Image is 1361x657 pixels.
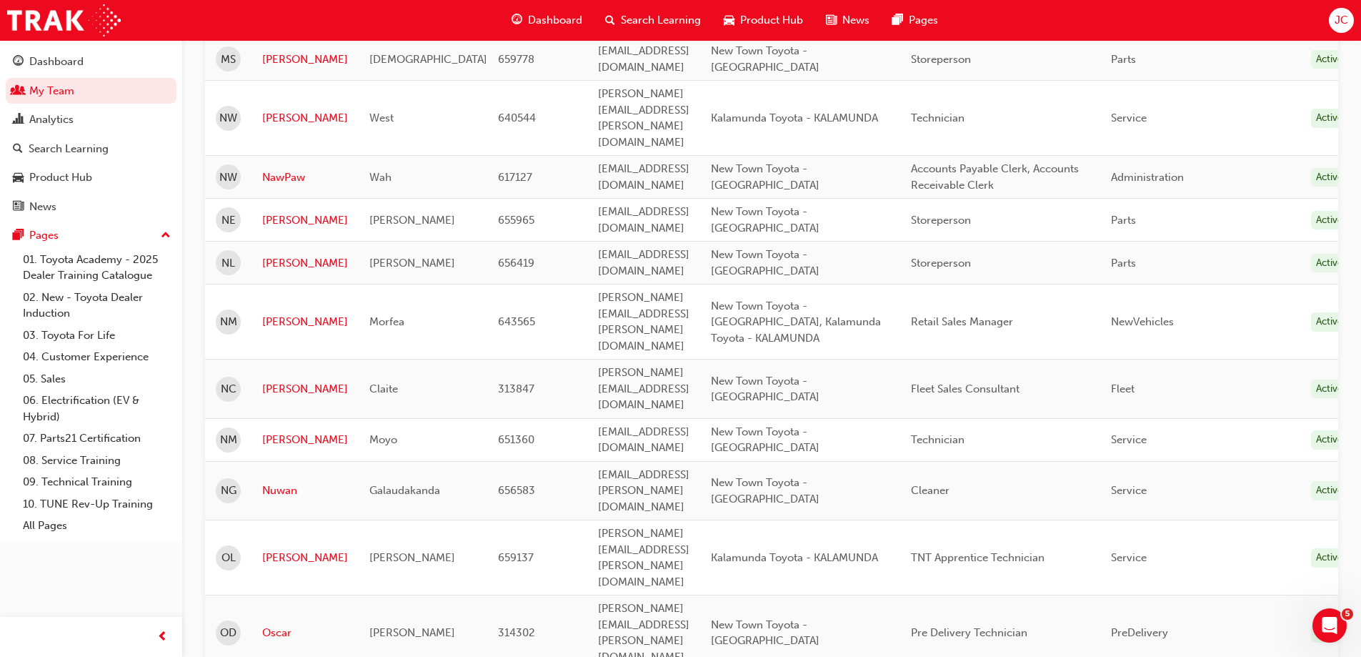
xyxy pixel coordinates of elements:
a: 03. Toyota For Life [17,325,176,347]
span: news-icon [13,201,24,214]
a: 07. Parts21 Certification [17,428,176,450]
span: NM [220,314,237,330]
span: 659137 [498,551,534,564]
span: [PERSON_NAME][EMAIL_ADDRESS][PERSON_NAME][DOMAIN_NAME] [598,527,689,588]
span: [EMAIL_ADDRESS][DOMAIN_NAME] [598,425,689,455]
span: Retail Sales Manager [911,315,1013,328]
span: PreDelivery [1111,626,1168,639]
div: Analytics [29,112,74,128]
span: NE [221,212,236,229]
span: Service [1111,433,1147,446]
a: guage-iconDashboard [500,6,594,35]
a: [PERSON_NAME] [262,110,348,127]
a: NawPaw [262,169,348,186]
a: 04. Customer Experience [17,346,176,368]
span: 643565 [498,315,535,328]
span: Cleaner [911,484,949,497]
div: Active [1311,254,1348,273]
span: 659778 [498,53,534,66]
span: OL [221,550,236,566]
a: 01. Toyota Academy - 2025 Dealer Training Catalogue [17,249,176,287]
span: Claite [369,382,398,395]
span: up-icon [161,227,171,245]
span: [EMAIL_ADDRESS][DOMAIN_NAME] [598,248,689,277]
span: Technician [911,112,964,124]
span: search-icon [13,143,23,156]
span: Dashboard [528,12,582,29]
a: News [6,194,176,220]
span: Accounts Payable Clerk, Accounts Receivable Clerk [911,162,1079,192]
span: Technician [911,433,964,446]
div: Product Hub [29,169,92,186]
a: Product Hub [6,164,176,191]
span: Parts [1111,214,1136,227]
span: [PERSON_NAME][EMAIL_ADDRESS][DOMAIN_NAME] [598,366,689,411]
button: Pages [6,222,176,249]
span: [PERSON_NAME] [369,214,455,227]
div: Active [1311,380,1348,399]
span: New Town Toyota - [GEOGRAPHIC_DATA] [711,162,819,192]
span: Storeperson [911,214,971,227]
span: Service [1111,551,1147,564]
a: Nuwan [262,483,348,499]
span: Search Learning [621,12,701,29]
span: NL [221,255,235,272]
span: OD [220,625,236,641]
span: New Town Toyota - [GEOGRAPHIC_DATA], Kalamunda Toyota - KALAMUNDA [711,300,881,345]
span: news-icon [826,11,837,29]
span: West [369,112,394,124]
a: 10. TUNE Rev-Up Training [17,493,176,515]
span: people-icon [13,85,24,98]
span: 656583 [498,484,535,497]
a: 02. New - Toyota Dealer Induction [17,287,176,325]
a: 08. Service Training [17,450,176,472]
span: [EMAIL_ADDRESS][PERSON_NAME][DOMAIN_NAME] [598,468,689,513]
div: Active [1311,211,1348,230]
div: Active [1311,548,1348,568]
div: Dashboard [29,54,84,70]
span: Parts [1111,257,1136,270]
div: Search Learning [29,141,109,157]
span: [DEMOGRAPHIC_DATA] [369,53,487,66]
a: 09. Technical Training [17,471,176,493]
span: 314302 [498,626,535,639]
div: Active [1311,312,1348,332]
span: 656419 [498,257,534,270]
span: New Town Toyota - [GEOGRAPHIC_DATA] [711,476,819,505]
span: [EMAIL_ADDRESS][DOMAIN_NAME] [598,205,689,234]
span: NC [221,381,236,397]
div: Active [1311,430,1348,450]
div: Active [1311,50,1348,69]
a: Search Learning [6,136,176,162]
a: search-iconSearch Learning [594,6,712,35]
span: News [842,12,869,29]
span: Pages [909,12,938,29]
span: NewVehicles [1111,315,1174,328]
a: news-iconNews [814,6,881,35]
span: Storeperson [911,53,971,66]
span: MS [221,51,236,68]
span: Wah [369,171,392,184]
a: My Team [6,78,176,104]
span: New Town Toyota - [GEOGRAPHIC_DATA] [711,375,819,404]
iframe: Intercom live chat [1312,608,1347,643]
a: Oscar [262,625,348,641]
a: All Pages [17,515,176,537]
span: Fleet Sales Consultant [911,382,1019,395]
span: Kalamunda Toyota - KALAMUNDA [711,551,878,564]
span: New Town Toyota - [GEOGRAPHIC_DATA] [711,205,819,234]
a: [PERSON_NAME] [262,51,348,68]
div: Active [1311,623,1348,643]
span: Product Hub [740,12,803,29]
div: News [29,199,56,215]
span: NG [221,483,236,499]
span: car-icon [724,11,734,29]
span: 640544 [498,112,536,124]
button: DashboardMy TeamAnalyticsSearch LearningProduct HubNews [6,46,176,222]
span: 617127 [498,171,532,184]
a: [PERSON_NAME] [262,212,348,229]
span: Fleet [1111,382,1135,395]
span: [PERSON_NAME][EMAIL_ADDRESS][PERSON_NAME][DOMAIN_NAME] [598,291,689,352]
span: 651360 [498,433,534,446]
